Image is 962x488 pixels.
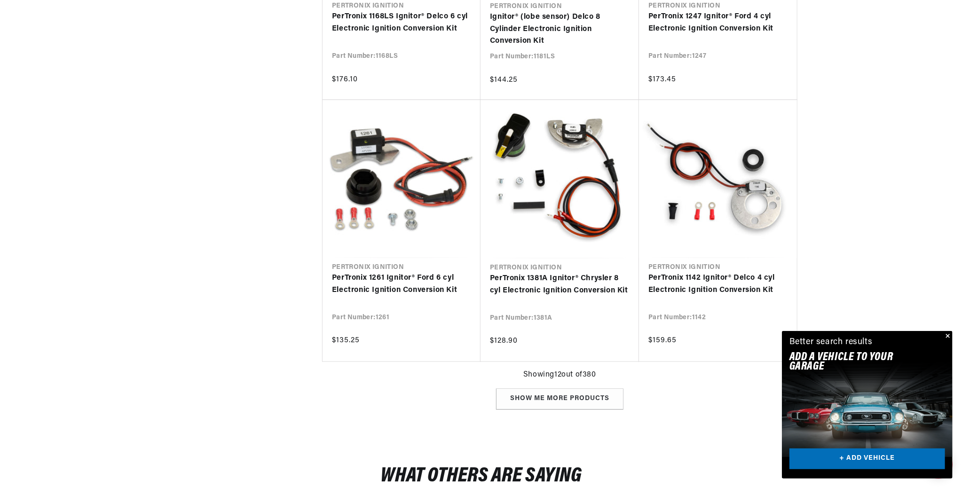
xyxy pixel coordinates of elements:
a: PerTronix 1381A Ignitor® Chrysler 8 cyl Electronic Ignition Conversion Kit [490,273,630,297]
a: Ignitor® (lobe sensor) Delco 8 Cylinder Electronic Ignition Conversion Kit [490,11,630,47]
a: PerTronix 1142 Ignitor® Delco 4 cyl Electronic Ignition Conversion Kit [648,273,788,297]
div: Better search results [789,336,873,349]
div: Show me more products [496,389,623,410]
h2: What Others Are Saying [380,467,582,486]
button: Close [941,331,953,342]
a: PerTronix 1168LS Ignitor® Delco 6 cyl Electronic Ignition Conversion Kit [332,11,471,35]
h2: Add A VEHICLE to your garage [789,353,922,372]
a: + ADD VEHICLE [789,449,945,470]
a: PerTronix 1247 Ignitor® Ford 4 cyl Electronic Ignition Conversion Kit [648,11,788,35]
a: PerTronix 1261 Ignitor® Ford 6 cyl Electronic Ignition Conversion Kit [332,273,471,297]
span: Showing 12 out of 380 [523,370,596,382]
